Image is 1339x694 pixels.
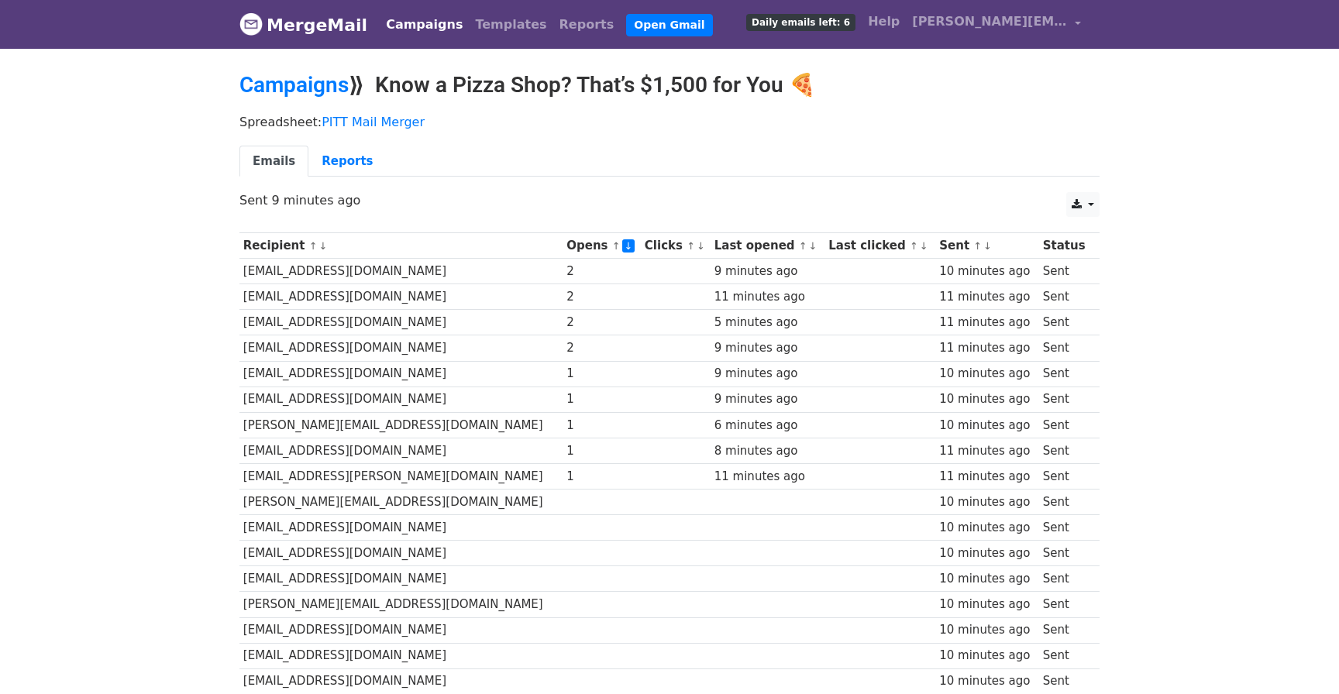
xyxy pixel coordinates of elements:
div: 10 minutes ago [939,545,1035,562]
div: 10 minutes ago [939,493,1035,511]
a: ↑ [973,240,982,252]
a: MergeMail [239,9,367,41]
div: 2 [566,339,637,357]
td: [PERSON_NAME][EMAIL_ADDRESS][DOMAIN_NAME] [239,490,563,515]
td: Sent [1039,490,1092,515]
span: Daily emails left: 6 [746,14,855,31]
div: 1 [566,365,637,383]
div: 6 minutes ago [714,417,821,435]
td: Sent [1039,566,1092,592]
td: [EMAIL_ADDRESS][DOMAIN_NAME] [239,643,563,668]
td: Sent [1039,284,1092,310]
a: Daily emails left: 6 [740,6,862,37]
td: Sent [1039,361,1092,387]
div: 11 minutes ago [939,442,1035,460]
a: ↑ [309,240,318,252]
iframe: Chat Widget [1262,620,1339,694]
a: Reports [308,146,386,177]
div: 11 minutes ago [939,288,1035,306]
div: 10 minutes ago [939,365,1035,383]
td: Sent [1039,643,1092,668]
a: ↑ [687,240,695,252]
div: 1 [566,390,637,408]
td: [EMAIL_ADDRESS][DOMAIN_NAME] [239,515,563,541]
div: 11 minutes ago [939,314,1035,332]
td: [EMAIL_ADDRESS][DOMAIN_NAME] [239,387,563,412]
a: Open Gmail [626,14,712,36]
div: 9 minutes ago [714,390,821,408]
td: [EMAIL_ADDRESS][DOMAIN_NAME] [239,541,563,566]
div: 1 [566,468,637,486]
td: [EMAIL_ADDRESS][DOMAIN_NAME] [239,566,563,592]
td: [EMAIL_ADDRESS][PERSON_NAME][DOMAIN_NAME] [239,463,563,489]
div: 10 minutes ago [939,570,1035,588]
div: 10 minutes ago [939,621,1035,639]
a: Templates [469,9,552,40]
a: PITT Mail Merger [322,115,425,129]
a: Campaigns [239,72,349,98]
div: 10 minutes ago [939,672,1035,690]
a: Emails [239,146,308,177]
a: ↑ [910,240,918,252]
td: Sent [1039,617,1092,643]
a: ↓ [622,239,635,253]
td: Sent [1039,310,1092,335]
img: MergeMail logo [239,12,263,36]
a: ↓ [920,240,928,252]
a: Help [862,6,906,37]
p: Sent 9 minutes ago [239,192,1100,208]
td: [PERSON_NAME][EMAIL_ADDRESS][DOMAIN_NAME] [239,412,563,438]
td: Sent [1039,412,1092,438]
td: [EMAIL_ADDRESS][DOMAIN_NAME] [239,284,563,310]
th: Last clicked [824,233,935,259]
a: ↑ [799,240,807,252]
div: 9 minutes ago [714,339,821,357]
td: Sent [1039,259,1092,284]
td: Sent [1039,515,1092,541]
div: 11 minutes ago [939,339,1035,357]
td: [EMAIL_ADDRESS][DOMAIN_NAME] [239,310,563,335]
td: Sent [1039,541,1092,566]
a: ↓ [983,240,992,252]
h2: ⟫ Know a Pizza Shop? That’s $1,500 for You 🍕 [239,72,1100,98]
div: 2 [566,288,637,306]
td: [EMAIL_ADDRESS][DOMAIN_NAME] [239,668,563,694]
div: 11 minutes ago [939,468,1035,486]
td: [PERSON_NAME][EMAIL_ADDRESS][DOMAIN_NAME] [239,592,563,617]
td: [EMAIL_ADDRESS][DOMAIN_NAME] [239,617,563,643]
a: ↑ [612,240,621,252]
a: ↓ [318,240,327,252]
div: 10 minutes ago [939,417,1035,435]
a: Campaigns [380,9,469,40]
div: 9 minutes ago [714,365,821,383]
div: 11 minutes ago [714,468,821,486]
td: [EMAIL_ADDRESS][DOMAIN_NAME] [239,335,563,361]
div: 9 minutes ago [714,263,821,280]
a: Reports [553,9,621,40]
td: [EMAIL_ADDRESS][DOMAIN_NAME] [239,259,563,284]
a: ↓ [697,240,705,252]
div: 10 minutes ago [939,647,1035,665]
span: [PERSON_NAME][EMAIL_ADDRESS][PERSON_NAME][DOMAIN_NAME] [912,12,1067,31]
th: Opens [563,233,641,259]
div: 8 minutes ago [714,442,821,460]
a: ↓ [809,240,818,252]
th: Status [1039,233,1092,259]
div: 10 minutes ago [939,596,1035,613]
div: 1 [566,442,637,460]
td: Sent [1039,387,1092,412]
th: Sent [935,233,1039,259]
a: [PERSON_NAME][EMAIL_ADDRESS][PERSON_NAME][DOMAIN_NAME] [906,6,1087,43]
th: Last opened [711,233,824,259]
div: 2 [566,314,637,332]
div: 11 minutes ago [714,288,821,306]
td: Sent [1039,438,1092,463]
td: Sent [1039,592,1092,617]
p: Spreadsheet: [239,114,1100,130]
div: 10 minutes ago [939,519,1035,537]
div: 1 [566,417,637,435]
th: Recipient [239,233,563,259]
div: 10 minutes ago [939,390,1035,408]
th: Clicks [641,233,711,259]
